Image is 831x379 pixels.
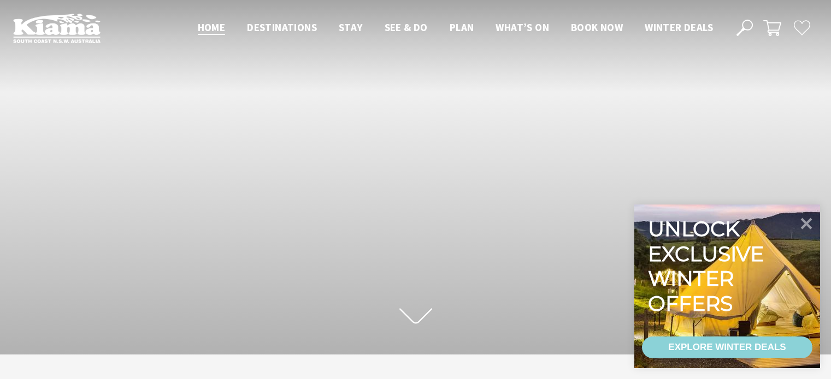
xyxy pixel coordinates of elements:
[187,19,724,37] nav: Main Menu
[571,21,623,34] span: Book now
[13,13,101,43] img: Kiama Logo
[198,21,226,34] span: Home
[642,336,812,358] a: EXPLORE WINTER DEALS
[645,21,713,34] span: Winter Deals
[385,21,428,34] span: See & Do
[648,216,769,316] div: Unlock exclusive winter offers
[496,21,549,34] span: What’s On
[450,21,474,34] span: Plan
[339,21,363,34] span: Stay
[247,21,317,34] span: Destinations
[668,336,786,358] div: EXPLORE WINTER DEALS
